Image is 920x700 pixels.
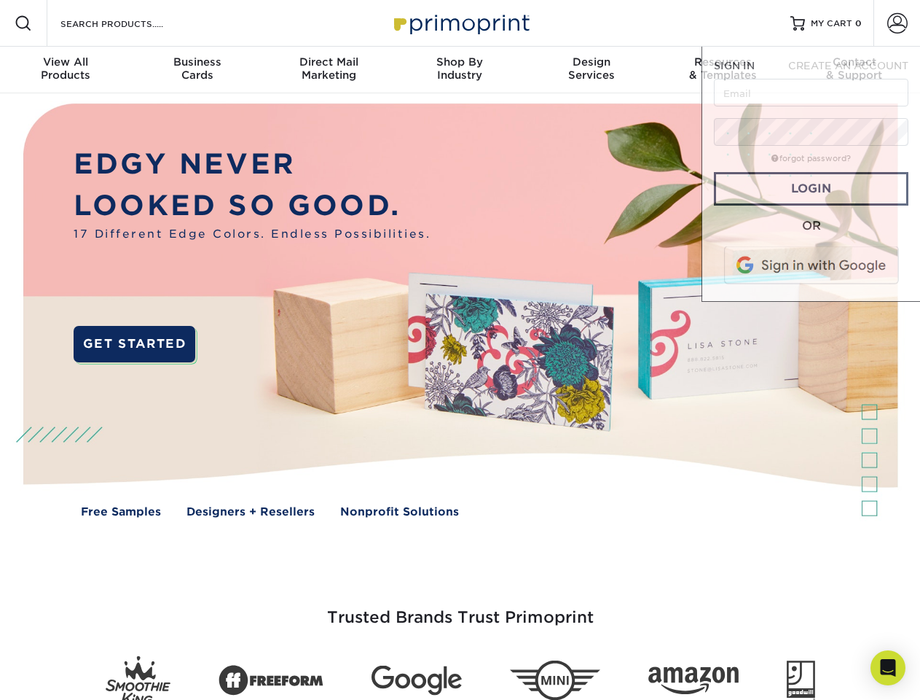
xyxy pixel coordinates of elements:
div: Marketing [263,55,394,82]
span: Direct Mail [263,55,394,69]
span: Resources [657,55,788,69]
h3: Trusted Brands Trust Primoprint [34,573,886,645]
a: Designers + Resellers [186,504,315,521]
a: Resources& Templates [657,47,788,93]
span: 17 Different Edge Colors. Endless Possibilities. [74,226,430,243]
a: BusinessCards [131,47,262,93]
p: EDGY NEVER [74,144,430,185]
div: Services [526,55,657,82]
a: forgot password? [771,154,851,163]
span: CREATE AN ACCOUNT [788,60,908,71]
img: Google [371,666,462,696]
input: Email [714,79,908,106]
span: Design [526,55,657,69]
a: Direct MailMarketing [263,47,394,93]
iframe: Google Customer Reviews [4,656,124,695]
a: Shop ByIndustry [394,47,525,93]
a: DesignServices [526,47,657,93]
a: Nonprofit Solutions [340,504,459,521]
span: MY CART [811,17,852,30]
a: Login [714,172,908,206]
img: Primoprint [388,7,533,39]
img: Goodwill [787,661,815,700]
div: Open Intercom Messenger [870,650,905,685]
a: GET STARTED [74,326,195,362]
span: Shop By [394,55,525,69]
div: Cards [131,55,262,82]
div: & Templates [657,55,788,82]
span: Business [131,55,262,69]
img: Amazon [648,667,739,695]
a: Free Samples [81,504,161,521]
div: OR [714,217,908,235]
span: 0 [855,18,862,28]
div: Industry [394,55,525,82]
input: SEARCH PRODUCTS..... [59,15,201,32]
span: SIGN IN [714,60,755,71]
p: LOOKED SO GOOD. [74,185,430,227]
